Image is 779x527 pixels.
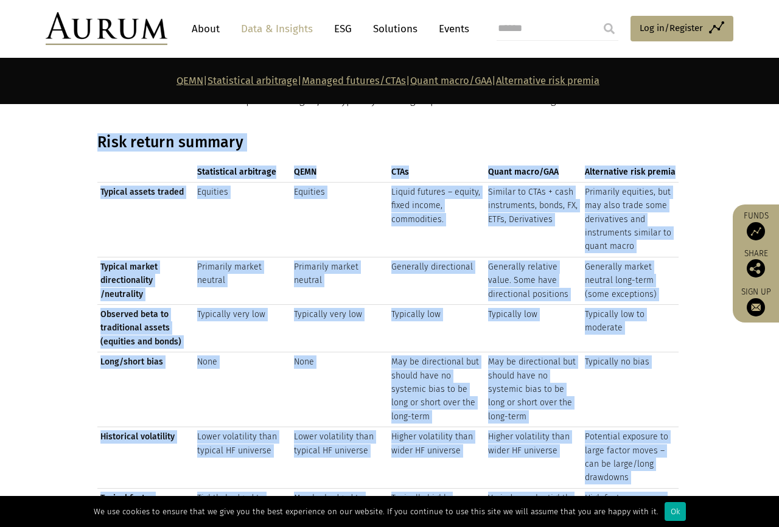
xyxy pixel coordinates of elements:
[747,259,765,277] img: Share this post
[291,182,388,257] td: Equities
[294,167,316,177] span: QEMN
[197,167,276,177] span: Statistical arbitrage
[302,75,406,86] a: Managed futures/CTAs
[186,18,226,40] a: About
[631,16,733,41] a: Log in/Register
[739,287,773,316] a: Sign up
[585,167,676,177] span: Alternative risk premia
[640,21,703,35] span: Log in/Register
[388,305,485,352] td: Typically low
[194,257,291,304] td: Primarily market neutral
[97,352,194,427] td: Long/short bias
[291,427,388,489] td: Lower volatility than typical HF universe
[485,182,582,257] td: Similar to CTAs + cash instruments, bonds, FX, ETFs, Derivatives
[208,75,298,86] a: Statistical arbitrage
[597,16,621,41] input: Submit
[328,18,358,40] a: ESG
[433,18,469,40] a: Events
[97,182,194,257] td: Typical assets traded
[388,352,485,427] td: May be directional but should have no systemic bias to be long or short over the long-term
[388,427,485,489] td: Higher volatility than wider HF universe
[485,305,582,352] td: Typically low
[194,427,291,489] td: Lower volatility than typical HF universe
[176,75,203,86] a: QEMN
[97,305,194,352] td: Observed beta to traditional assets (equities and bonds)
[410,75,492,86] a: Quant macro/GAA
[291,352,388,427] td: None
[194,182,291,257] td: Equities
[46,12,167,45] img: Aurum
[291,257,388,304] td: Primarily market neutral
[176,75,599,86] strong: | | | |
[582,257,679,304] td: Generally market neutral long-term (some exceptions)
[665,502,686,521] div: Ok
[291,305,388,352] td: Typically very low
[97,427,194,489] td: Historical volatility
[485,427,582,489] td: Higher volatility than wider HF universe
[388,182,485,257] td: Liquid futures – equity, fixed income, commodities.
[97,133,679,152] h3: Risk return summary
[739,250,773,277] div: Share
[739,211,773,240] a: Funds
[582,305,679,352] td: Typically low to moderate
[367,18,424,40] a: Solutions
[582,182,679,257] td: Primarily equities, but may also trade some derivatives and instruments similar to quant macro
[582,427,679,489] td: Potential exposure to large factor moves – can be large/long drawdowns
[747,222,765,240] img: Access Funds
[485,257,582,304] td: Generally relative value. Some have directional positions
[97,257,194,304] td: Typical market directionality /neutrality
[488,167,559,177] span: Quant macro/GAA
[388,257,485,304] td: Generally directional
[747,298,765,316] img: Sign up to our newsletter
[194,305,291,352] td: Typically very low
[496,75,599,86] a: Alternative risk premia
[194,352,291,427] td: None
[235,18,319,40] a: Data & Insights
[391,167,409,177] span: CTAs
[485,352,582,427] td: May be directional but should have no systemic bias to be long or short over the long-term
[582,352,679,427] td: Typically no bias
